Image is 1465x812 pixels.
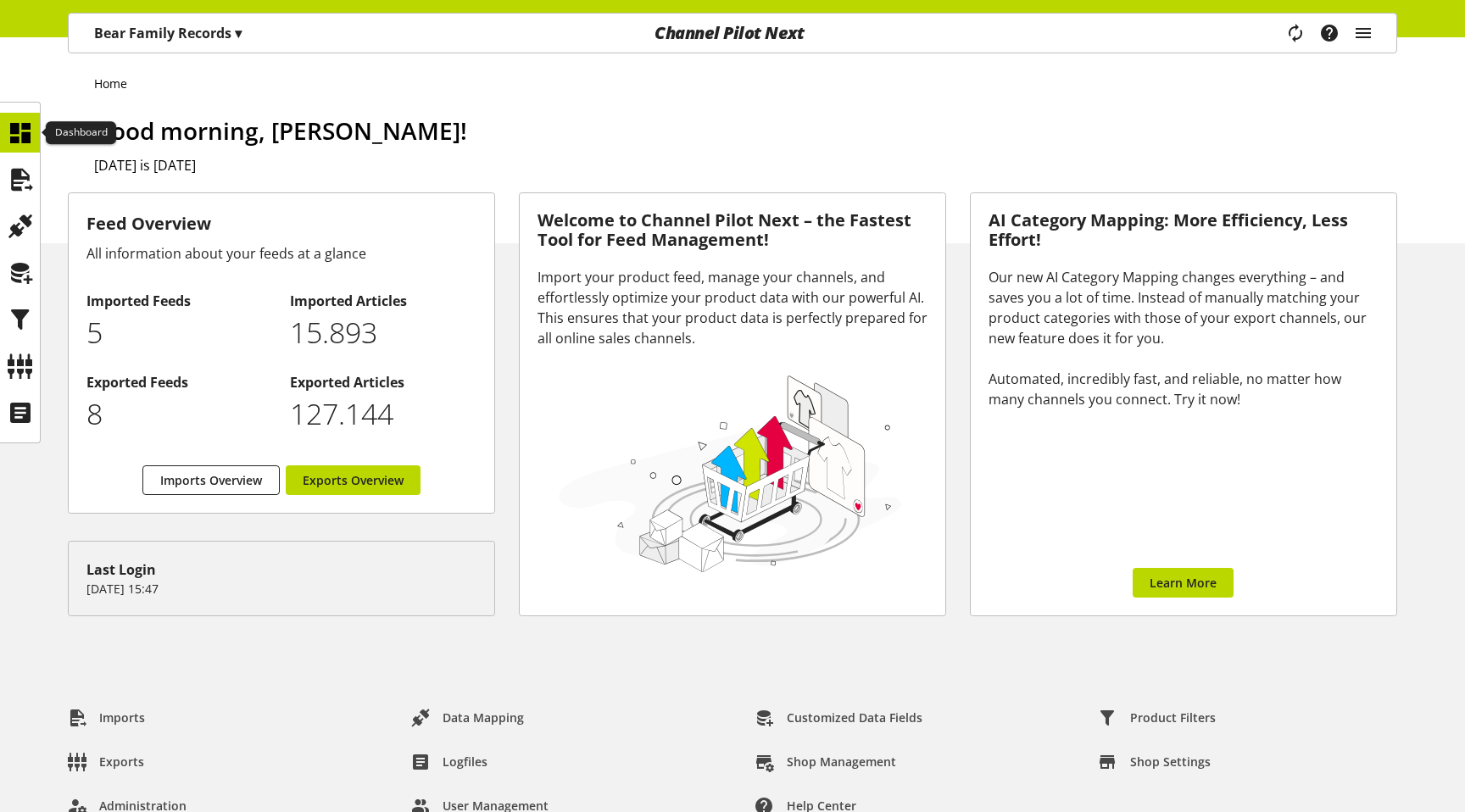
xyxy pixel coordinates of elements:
span: Exports [99,753,144,770]
a: Imports Overview [142,465,280,495]
h2: Imported Feeds [86,291,272,311]
a: Shop Management [742,747,910,777]
div: Import your product feed, manage your channels, and effortlessly optimize your product data with ... [538,267,927,348]
p: [DATE] 15:47 [86,580,476,598]
span: Good morning, [PERSON_NAME]! [94,114,467,147]
a: Learn More [1133,568,1234,598]
a: Imports [54,703,159,733]
div: Dashboard [46,121,116,145]
span: Data Mapping [443,709,524,726]
span: ▾ [235,24,242,42]
span: Exports Overview [303,471,404,489]
a: Exports Overview [286,465,421,495]
h2: [DATE] is [DATE] [94,155,1397,175]
h3: Feed Overview [86,211,476,236]
div: Last Login [86,559,476,580]
span: Customized Data Fields [787,709,922,726]
a: Customized Data Fields [742,703,936,733]
div: Our new AI Category Mapping changes everything – and saves you a lot of time. Instead of manually... [989,267,1379,409]
h2: Exported Feeds [86,372,272,392]
h3: Welcome to Channel Pilot Next – the Fastest Tool for Feed Management! [538,211,927,249]
a: Shop Settings [1085,747,1224,777]
p: Bear Family Records [94,23,242,43]
span: Shop Settings [1130,753,1211,770]
h2: Exported Articles [290,372,476,392]
p: 15893 [290,311,476,354]
h3: AI Category Mapping: More Efficiency, Less Effort! [989,211,1379,249]
span: Product Filters [1130,709,1216,726]
h2: Imported Articles [290,291,476,311]
span: Imports Overview [160,471,262,489]
span: Logfiles [443,753,487,770]
span: Learn More [1150,574,1217,592]
nav: main navigation [68,13,1397,53]
p: 127144 [290,392,476,436]
div: All information about your feeds at a glance [86,243,476,264]
a: Data Mapping [398,703,538,733]
span: Imports [99,709,145,726]
p: 8 [86,392,272,436]
img: 78e1b9dcff1e8392d83655fcfc870417.svg [554,370,906,576]
a: Logfiles [398,747,501,777]
p: 5 [86,311,272,354]
a: Product Filters [1085,703,1229,733]
a: Exports [54,747,158,777]
span: Shop Management [787,753,896,770]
